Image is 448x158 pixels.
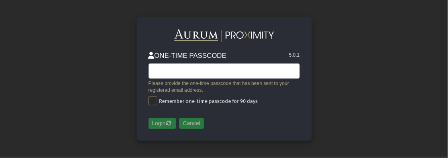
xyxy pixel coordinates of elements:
[157,98,258,104] span: Remember one-time passcode for 90 days
[174,29,274,42] img: Aurum-Proximity%20white.svg
[149,118,176,129] button: Login
[149,52,227,60] h3: ONE-TIME PASSCODE
[289,52,300,63] div: 5.0.1
[149,80,300,93] div: Please provide the one-time passcode that has been sent to your registered email address.
[179,118,204,129] button: Cancel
